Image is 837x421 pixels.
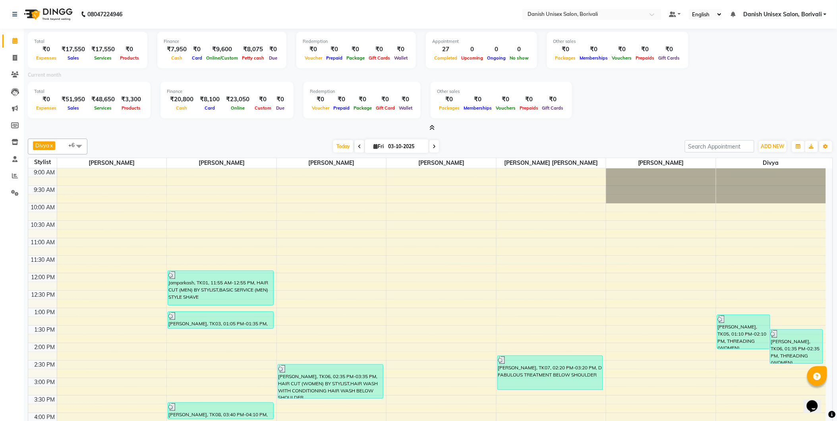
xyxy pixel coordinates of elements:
div: 0 [459,45,485,54]
span: Vouchers [494,105,518,111]
div: 3:00 PM [33,378,57,386]
span: Divya [716,158,826,168]
div: Finance [167,88,287,95]
div: [PERSON_NAME], TK07, 02:20 PM-03:20 PM, D FABULOUS TREATMENT BELOW SHOULDER [498,356,603,390]
span: Fri [371,143,386,149]
span: Gift Card [374,105,397,111]
span: Gift Cards [540,105,566,111]
span: Products [120,105,143,111]
span: Today [333,140,353,153]
div: ₹0 [367,45,392,54]
span: Sales [66,55,81,61]
span: [PERSON_NAME] [PERSON_NAME] [497,158,606,168]
div: ₹7,950 [164,45,190,54]
span: Prepaid [331,105,352,111]
div: 3:30 PM [33,396,57,404]
span: Packages [553,55,578,61]
span: No show [508,55,531,61]
span: Voucher [303,55,324,61]
div: ₹0 [634,45,657,54]
div: ₹0 [253,95,273,104]
span: Upcoming [459,55,485,61]
div: [PERSON_NAME], TK03, 01:05 PM-01:35 PM, HAIR CUT (MEN) BY STYLIST [168,312,273,328]
div: ₹0 [462,95,494,104]
div: Finance [164,38,280,45]
div: ₹0 [266,45,280,54]
div: Total [34,38,141,45]
div: ₹8,100 [197,95,223,104]
span: Wallet [392,55,410,61]
div: Other sales [553,38,682,45]
span: Voucher [310,105,331,111]
div: ₹8,075 [240,45,266,54]
span: Cash [174,105,189,111]
div: ₹0 [310,95,331,104]
div: Redemption [303,38,410,45]
img: logo [20,3,75,25]
div: 12:30 PM [30,291,57,299]
div: ₹0 [578,45,610,54]
button: ADD NEW [759,141,787,152]
input: Search Appointment [685,140,754,153]
b: 08047224946 [87,3,122,25]
span: [PERSON_NAME] [277,158,387,168]
span: Due [267,55,279,61]
div: 12:00 PM [30,273,57,282]
div: 0 [485,45,508,54]
div: [PERSON_NAME], TK05, 01:10 PM-02:10 PM, THREADING (WOMEN) EYEBROW/UPPERLIP/FOREHEAD/[GEOGRAPHIC_D... [717,315,770,349]
div: ₹9,600 [204,45,240,54]
span: Divya [35,142,49,149]
div: ₹0 [34,95,58,104]
div: ₹0 [610,45,634,54]
div: ₹0 [303,45,324,54]
span: Services [93,55,114,61]
div: [PERSON_NAME], TK06, 01:35 PM-02:35 PM, THREADING (WOMEN) EYEBROW/UPPERLIP/FOREHEAD/CHIN/JAW LINE... [770,330,823,363]
span: Prepaids [518,105,540,111]
span: ADD NEW [761,143,785,149]
div: ₹3,300 [118,95,144,104]
div: Jamparkash, TK01, 11:55 AM-12:55 PM, HAIR CUT (MEN) BY STYLIST,BASIC SERVICE (MEN) STYLE SHAVE [168,271,273,305]
span: Online [229,105,247,111]
iframe: chat widget [804,389,829,413]
div: ₹0 [344,45,367,54]
span: +6 [68,142,81,148]
div: 1:30 PM [33,326,57,334]
span: Ongoing [485,55,508,61]
div: ₹17,550 [58,45,88,54]
div: 11:00 AM [29,238,57,247]
div: ₹0 [657,45,682,54]
div: 10:00 AM [29,203,57,212]
div: 11:30 AM [29,256,57,264]
span: Packages [437,105,462,111]
span: Online/Custom [204,55,240,61]
span: Sales [66,105,81,111]
span: Services [93,105,114,111]
span: Custom [253,105,273,111]
div: [PERSON_NAME], TK08, 03:40 PM-04:10 PM, HAIR CUT (WOMEN) BY STYLIST [168,403,273,419]
div: Appointment [432,38,531,45]
div: ₹0 [540,95,566,104]
div: 10:30 AM [29,221,57,229]
div: ₹17,550 [88,45,118,54]
div: 27 [432,45,459,54]
div: 0 [508,45,531,54]
span: Petty cash [240,55,266,61]
span: Products [118,55,141,61]
div: 2:00 PM [33,343,57,351]
span: [PERSON_NAME] [606,158,716,168]
span: Memberships [462,105,494,111]
span: [PERSON_NAME] [167,158,276,168]
div: [PERSON_NAME], TK06, 02:35 PM-03:35 PM, HAIR CUT (WOMEN) BY STYLIST,HAIR WASH WITH CONDITIONING H... [278,365,383,398]
div: ₹0 [324,45,344,54]
div: ₹0 [34,45,58,54]
div: 1:00 PM [33,308,57,317]
div: ₹51,950 [58,95,88,104]
div: ₹0 [437,95,462,104]
span: Prepaid [324,55,344,61]
div: Other sales [437,88,566,95]
span: Gift Cards [367,55,392,61]
span: Card [190,55,204,61]
div: ₹0 [518,95,540,104]
span: Cash [169,55,184,61]
div: Stylist [28,158,57,166]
